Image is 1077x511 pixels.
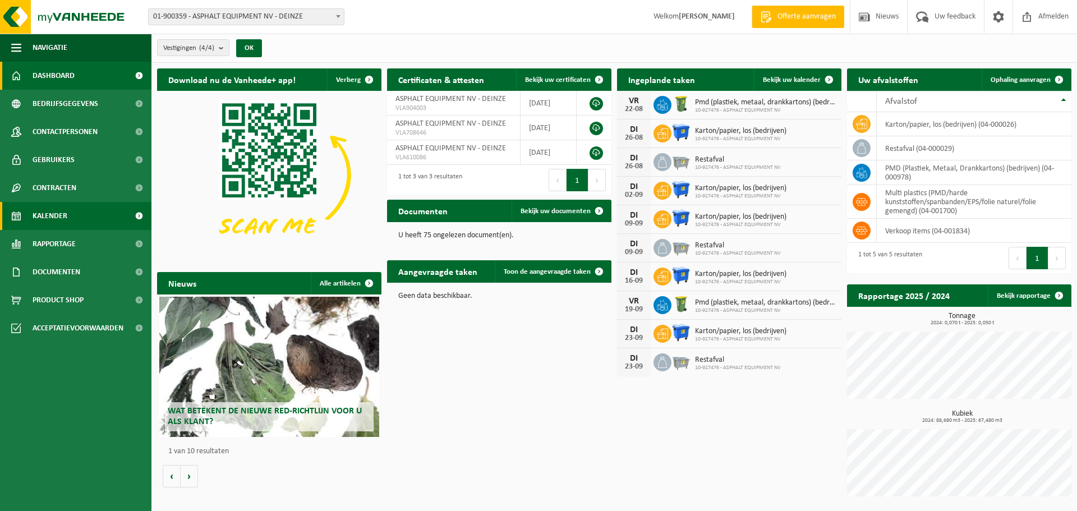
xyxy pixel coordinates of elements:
[157,91,381,259] img: Download de VHEPlus App
[33,258,80,286] span: Documenten
[387,260,489,282] h2: Aangevraagde taken
[623,268,645,277] div: DI
[695,107,836,114] span: 10-927476 - ASPHALT EQUIPMENT NV
[695,279,786,286] span: 10-927476 - ASPHALT EQUIPMENT NV
[695,98,836,107] span: Pmd (plastiek, metaal, drankkartons) (bedrijven)
[623,354,645,363] div: DI
[623,191,645,199] div: 02-09
[33,146,75,174] span: Gebruikers
[623,306,645,314] div: 19-09
[33,174,76,202] span: Contracten
[33,62,75,90] span: Dashboard
[148,8,344,25] span: 01-900359 - ASPHALT EQUIPMENT NV - DEINZE
[387,68,495,90] h2: Certificaten & attesten
[395,95,506,103] span: ASPHALT EQUIPMENT NV - DEINZE
[877,136,1071,160] td: restafval (04-000029)
[695,250,781,257] span: 10-927476 - ASPHALT EQUIPMENT NV
[398,232,600,240] p: U heeft 75 ongelezen document(en).
[671,123,691,142] img: WB-1100-HPE-BE-01
[671,237,691,256] img: WB-2500-GAL-GY-01
[163,465,181,487] button: Vorige
[521,116,577,140] td: [DATE]
[495,260,610,283] a: Toon de aangevraagde taken
[33,202,67,230] span: Kalender
[33,314,123,342] span: Acceptatievoorwaarden
[853,320,1071,326] span: 2024: 0,070 t - 2025: 0,050 t
[395,119,506,128] span: ASPHALT EQUIPMENT NV - DEINZE
[525,76,591,84] span: Bekijk uw certificaten
[163,40,214,57] span: Vestigingen
[157,68,307,90] h2: Download nu de Vanheede+ app!
[671,180,691,199] img: WB-1100-HPE-BE-01
[181,465,198,487] button: Volgende
[763,76,821,84] span: Bekijk uw kalender
[33,34,67,62] span: Navigatie
[982,68,1070,91] a: Ophaling aanvragen
[33,90,98,118] span: Bedrijfsgegevens
[671,94,691,113] img: WB-0240-HPE-GN-50
[695,164,781,171] span: 10-927476 - ASPHALT EQUIPMENT NV
[695,356,781,365] span: Restafval
[157,39,229,56] button: Vestigingen(4/4)
[395,128,512,137] span: VLA708646
[623,96,645,105] div: VR
[695,193,786,200] span: 10-927476 - ASPHALT EQUIPMENT NV
[695,184,786,193] span: Karton/papier, los (bedrijven)
[516,68,610,91] a: Bekijk uw certificaten
[1009,247,1027,269] button: Previous
[695,307,836,314] span: 10-927476 - ASPHALT EQUIPMENT NV
[695,298,836,307] span: Pmd (plastiek, metaal, drankkartons) (bedrijven)
[387,200,459,222] h2: Documenten
[33,230,76,258] span: Rapportage
[847,284,961,306] h2: Rapportage 2025 / 2024
[679,12,735,21] strong: [PERSON_NAME]
[549,169,567,191] button: Previous
[695,336,786,343] span: 10-927476 - ASPHALT EQUIPMENT NV
[617,68,706,90] h2: Ingeplande taken
[991,76,1051,84] span: Ophaling aanvragen
[623,154,645,163] div: DI
[521,208,591,215] span: Bekijk uw documenten
[775,11,839,22] span: Offerte aanvragen
[168,407,362,426] span: Wat betekent de nieuwe RED-richtlijn voor u als klant?
[157,272,208,294] h2: Nieuws
[695,241,781,250] span: Restafval
[623,297,645,306] div: VR
[695,365,781,371] span: 10-927476 - ASPHALT EQUIPMENT NV
[521,140,577,165] td: [DATE]
[623,240,645,248] div: DI
[695,127,786,136] span: Karton/papier, los (bedrijven)
[671,209,691,228] img: WB-1100-HPE-BE-01
[398,292,600,300] p: Geen data beschikbaar.
[199,44,214,52] count: (4/4)
[1048,247,1066,269] button: Next
[336,76,361,84] span: Verberg
[695,155,781,164] span: Restafval
[395,144,506,153] span: ASPHALT EQUIPMENT NV - DEINZE
[877,219,1071,243] td: verkoop items (04-001834)
[623,105,645,113] div: 22-08
[623,334,645,342] div: 23-09
[877,160,1071,185] td: PMD (Plastiek, Metaal, Drankkartons) (bedrijven) (04-000978)
[327,68,380,91] button: Verberg
[512,200,610,222] a: Bekijk uw documenten
[623,182,645,191] div: DI
[521,91,577,116] td: [DATE]
[395,153,512,162] span: VLA610086
[504,268,591,275] span: Toon de aangevraagde taken
[671,151,691,171] img: WB-2500-GAL-GY-01
[671,323,691,342] img: WB-1100-HPE-BE-01
[395,104,512,113] span: VLA904003
[885,97,917,106] span: Afvalstof
[877,185,1071,219] td: multi plastics (PMD/harde kunststoffen/spanbanden/EPS/folie naturel/folie gemengd) (04-001700)
[1027,247,1048,269] button: 1
[695,327,786,336] span: Karton/papier, los (bedrijven)
[393,168,462,192] div: 1 tot 3 van 3 resultaten
[33,286,84,314] span: Product Shop
[671,266,691,285] img: WB-1100-HPE-BE-01
[877,112,1071,136] td: karton/papier, los (bedrijven) (04-000026)
[988,284,1070,307] a: Bekijk rapportage
[567,169,588,191] button: 1
[623,125,645,134] div: DI
[671,294,691,314] img: WB-0240-HPE-GN-50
